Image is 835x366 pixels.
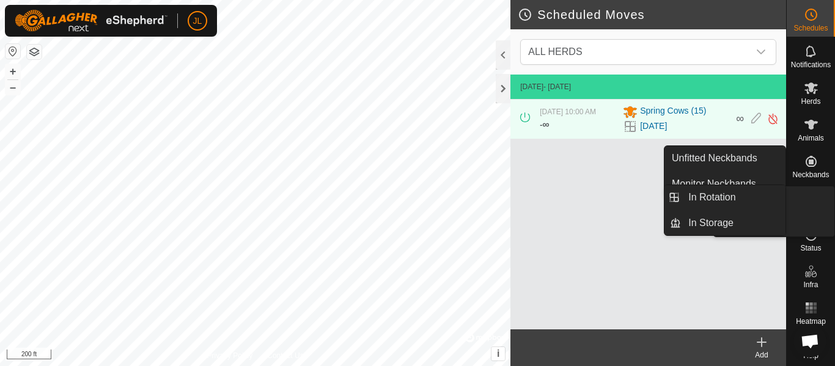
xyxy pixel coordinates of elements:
[491,347,505,361] button: i
[793,24,828,32] span: Schedules
[664,172,785,196] a: Monitor Neckbands
[540,117,549,132] div: -
[767,112,779,125] img: Turn off schedule move
[193,15,202,27] span: JL
[664,211,785,235] li: In Storage
[528,46,582,57] span: ALL HERDS
[796,318,826,325] span: Heatmap
[664,185,785,210] li: In Rotation
[207,350,253,361] a: Privacy Policy
[15,10,167,32] img: Gallagher Logo
[6,80,20,95] button: –
[688,216,734,230] span: In Storage
[518,7,786,22] h2: Scheduled Moves
[542,119,549,130] span: ∞
[793,324,826,357] div: Open chat
[664,146,785,170] a: Unfitted Neckbands
[688,190,735,205] span: In Rotation
[523,40,749,64] span: ALL HERDS
[543,82,571,91] span: - [DATE]
[737,350,786,361] div: Add
[681,185,785,210] a: In Rotation
[803,281,818,288] span: Infra
[791,61,831,68] span: Notifications
[267,350,303,361] a: Contact Us
[798,134,824,142] span: Animals
[749,40,773,64] div: dropdown trigger
[801,98,820,105] span: Herds
[640,104,706,119] span: Spring Cows (15)
[800,244,821,252] span: Status
[6,64,20,79] button: +
[497,348,499,359] span: i
[803,352,818,359] span: Help
[672,151,757,166] span: Unfitted Neckbands
[672,177,756,191] span: Monitor Neckbands
[681,211,785,235] a: In Storage
[6,44,20,59] button: Reset Map
[27,45,42,59] button: Map Layers
[787,330,835,364] a: Help
[520,82,543,91] span: [DATE]
[736,112,744,125] span: ∞
[540,108,596,116] span: [DATE] 10:00 AM
[792,171,829,178] span: Neckbands
[640,120,667,133] a: [DATE]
